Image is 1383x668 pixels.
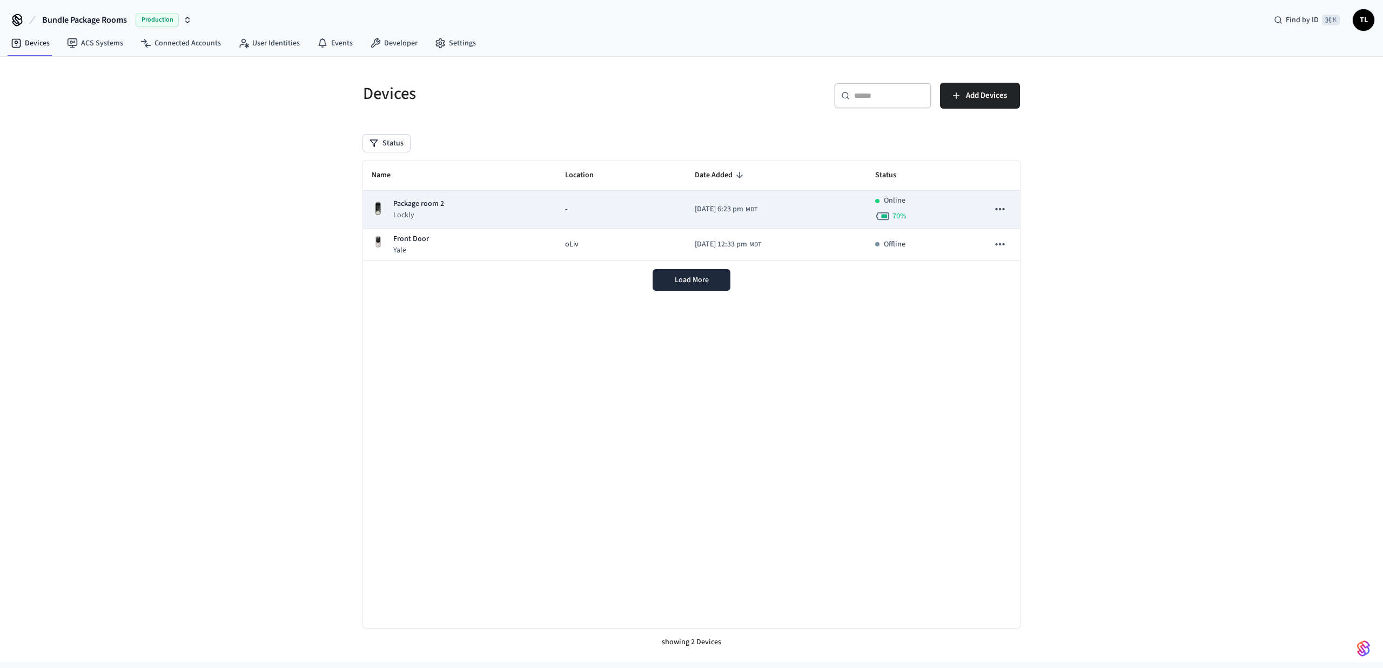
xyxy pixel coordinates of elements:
[746,205,757,215] span: MDT
[132,34,230,53] a: Connected Accounts
[695,204,743,215] span: [DATE] 6:23 pm
[393,245,429,256] p: Yale
[1357,640,1370,657] img: SeamLogoGradient.69752ec5.svg
[372,236,385,249] img: Yale Assure Touchscreen Wifi Smart Lock, Satin Nickel, Front
[42,14,127,26] span: Bundle Package Rooms
[653,269,730,291] button: Load More
[695,239,747,250] span: [DATE] 12:33 pm
[2,34,58,53] a: Devices
[372,167,405,184] span: Name
[884,239,905,250] p: Offline
[372,201,385,217] img: Lockly Vision Lock, Front
[695,239,761,250] div: America/Denver
[565,167,608,184] span: Location
[1353,9,1374,31] button: TL
[1322,15,1340,25] span: ⌘ K
[940,83,1020,109] button: Add Devices
[230,34,308,53] a: User Identities
[136,13,179,27] span: Production
[1286,15,1319,25] span: Find by ID
[966,89,1007,103] span: Add Devices
[426,34,485,53] a: Settings
[361,34,426,53] a: Developer
[695,167,747,184] span: Date Added
[363,628,1020,657] div: showing 2 Devices
[393,210,444,221] p: Lockly
[393,198,444,210] p: Package room 2
[1265,10,1348,30] div: Find by ID⌘ K
[308,34,361,53] a: Events
[565,204,567,215] span: -
[695,204,757,215] div: America/Denver
[363,135,410,152] button: Status
[565,239,579,250] span: oLiv
[675,275,709,285] span: Load More
[363,161,1020,260] table: sticky table
[875,167,910,184] span: Status
[892,211,907,222] span: 70 %
[363,83,685,105] h5: Devices
[393,233,429,245] p: Front Door
[749,240,761,250] span: MDT
[884,195,905,206] p: Online
[58,34,132,53] a: ACS Systems
[1354,10,1373,30] span: TL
